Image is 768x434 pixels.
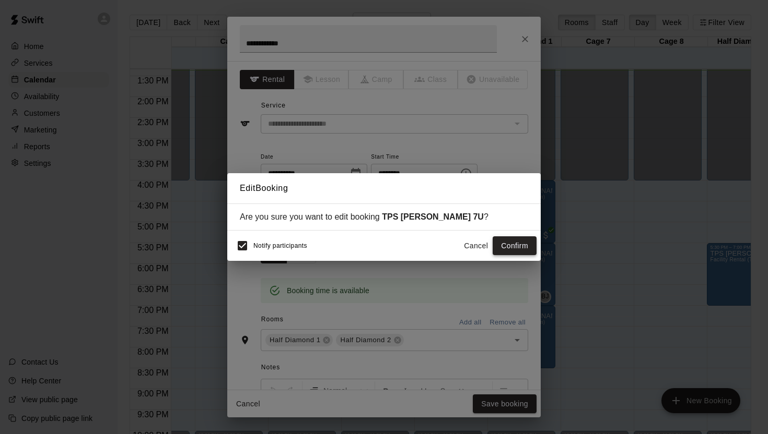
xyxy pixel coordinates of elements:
strong: TPS [PERSON_NAME] 7U [382,212,484,221]
h2: Edit Booking [227,173,541,203]
button: Cancel [459,236,493,256]
button: Confirm [493,236,537,256]
span: Notify participants [253,242,307,249]
div: Are you sure you want to edit booking ? [240,212,528,222]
